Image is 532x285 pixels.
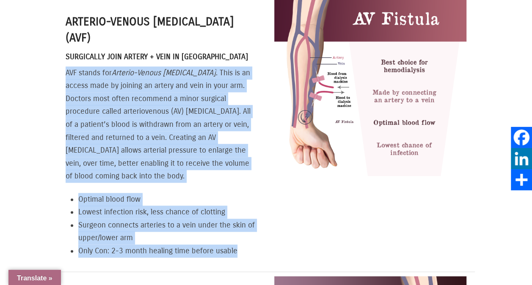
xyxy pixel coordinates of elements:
[511,148,532,169] a: LinkedIn
[66,66,258,183] p: AVF stands for . This is an access made by joining an artery and vein in your arm. Doctors most o...
[66,15,234,44] strong: Arterio-Venous [MEDICAL_DATA] (AVF)
[112,68,216,77] em: Arterio-Venous [MEDICAL_DATA]
[78,244,258,258] li: Only Con: 2-3 month healing time before usable
[17,274,52,282] span: Translate »
[66,52,248,61] strong: Surgically Join Artery + Vein in [GEOGRAPHIC_DATA]
[511,127,532,148] a: Facebook
[78,193,258,206] li: Optimal blood flow
[78,206,258,219] li: Lowest infection risk, less chance of clotting
[78,219,258,244] li: Surgeon connects arteries to a vein under the skin of upper/lower arm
